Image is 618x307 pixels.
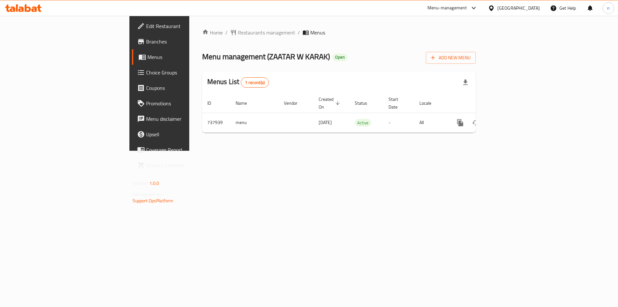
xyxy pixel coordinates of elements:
[431,54,471,62] span: Add New Menu
[468,115,483,130] button: Change Status
[132,18,233,34] a: Edit Restaurant
[132,127,233,142] a: Upsell
[414,113,447,132] td: All
[230,29,295,36] a: Restaurants management
[298,29,300,36] li: /
[497,5,540,12] div: [GEOGRAPHIC_DATA]
[146,146,228,154] span: Coverage Report
[132,158,233,173] a: Grocery Checklist
[389,95,407,111] span: Start Date
[230,113,279,132] td: menu
[355,119,371,127] span: Active
[238,29,295,36] span: Restaurants management
[132,49,233,65] a: Menus
[426,52,476,64] button: Add New Menu
[319,118,332,127] span: [DATE]
[284,99,306,107] span: Vendor
[383,113,414,132] td: -
[202,29,476,36] nav: breadcrumb
[146,84,228,92] span: Coupons
[133,197,173,205] a: Support.OpsPlatform
[149,179,159,187] span: 1.0.0
[241,77,269,88] div: Total records count
[332,54,347,60] span: Open
[419,99,440,107] span: Locale
[146,130,228,138] span: Upsell
[146,69,228,76] span: Choice Groups
[132,65,233,80] a: Choice Groups
[132,96,233,111] a: Promotions
[447,93,520,113] th: Actions
[132,34,233,49] a: Branches
[146,38,228,45] span: Branches
[132,111,233,127] a: Menu disclaimer
[202,49,330,64] span: Menu management ( ZAATAR W KARAK )
[147,53,228,61] span: Menus
[453,115,468,130] button: more
[132,142,233,158] a: Coverage Report
[241,80,268,86] span: 1 record(s)
[133,179,148,187] span: Version:
[133,190,162,198] span: Get support on:
[207,77,269,88] h2: Menus List
[132,80,233,96] a: Coupons
[332,53,347,61] div: Open
[458,75,473,90] div: Export file
[427,4,467,12] div: Menu-management
[146,115,228,123] span: Menu disclaimer
[146,161,228,169] span: Grocery Checklist
[146,100,228,107] span: Promotions
[207,99,220,107] span: ID
[319,95,342,111] span: Created On
[607,5,610,12] span: n
[202,93,520,133] table: enhanced table
[355,99,376,107] span: Status
[146,22,228,30] span: Edit Restaurant
[310,29,325,36] span: Menus
[236,99,255,107] span: Name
